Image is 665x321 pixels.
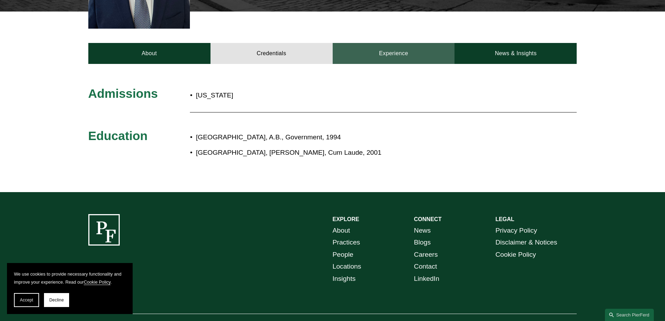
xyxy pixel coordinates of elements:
[414,236,431,249] a: Blogs
[88,129,148,143] span: Education
[333,273,356,285] a: Insights
[414,225,431,237] a: News
[88,43,210,64] a: About
[7,263,133,314] section: Cookie banner
[44,293,69,307] button: Decline
[88,87,158,100] span: Admissions
[333,43,455,64] a: Experience
[333,216,359,222] strong: EXPLORE
[196,89,373,102] p: [US_STATE]
[495,249,536,261] a: Cookie Policy
[495,216,514,222] strong: LEGAL
[333,249,354,261] a: People
[495,236,557,249] a: Disclaimer & Notices
[84,279,111,285] a: Cookie Policy
[495,225,537,237] a: Privacy Policy
[196,147,516,159] p: [GEOGRAPHIC_DATA], [PERSON_NAME], Cum Laude, 2001
[333,236,360,249] a: Practices
[414,261,437,273] a: Contact
[605,309,654,321] a: Search this site
[455,43,577,64] a: News & Insights
[414,249,438,261] a: Careers
[14,293,39,307] button: Accept
[414,216,442,222] strong: CONNECT
[14,270,126,286] p: We use cookies to provide necessary functionality and improve your experience. Read our .
[414,273,439,285] a: LinkedIn
[196,131,516,144] p: [GEOGRAPHIC_DATA], A.B., Government, 1994
[333,225,350,237] a: About
[210,43,333,64] a: Credentials
[333,261,361,273] a: Locations
[20,298,33,302] span: Accept
[49,298,64,302] span: Decline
